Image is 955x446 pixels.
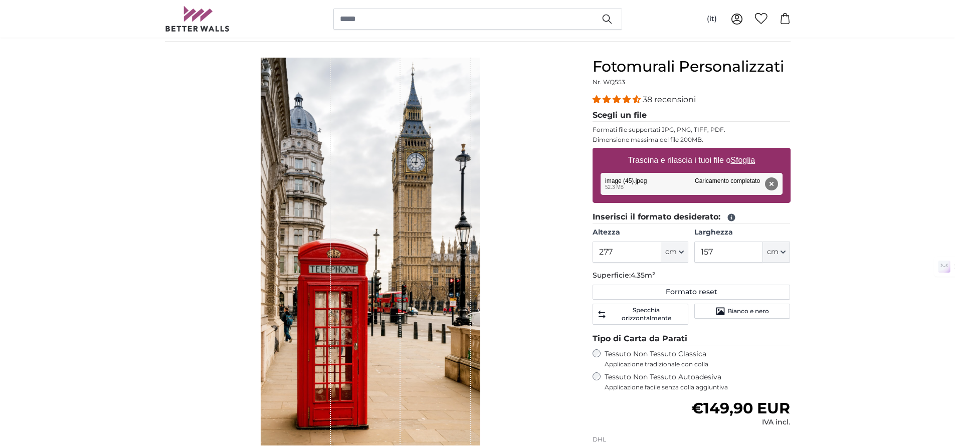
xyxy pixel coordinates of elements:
span: Nr. WQ553 [593,78,625,86]
span: Applicazione tradizionale con colla [605,360,791,368]
span: Applicazione facile senza colla aggiuntiva [605,383,791,391]
button: cm [763,242,790,263]
label: Trascina e rilascia i tuoi file o [624,150,759,170]
h1: Fotomurali Personalizzati [593,58,791,76]
span: 38 recensioni [643,95,696,104]
span: cm [767,247,779,257]
label: Tessuto Non Tessuto Classica [605,349,791,368]
p: Dimensione massima del file 200MB. [593,136,791,144]
span: Bianco e nero [727,307,769,315]
button: (it) [699,10,725,28]
p: Formati file supportati JPG, PNG, TIFF, PDF. [593,126,791,134]
label: Altezza [593,228,688,238]
legend: Scegli un file [593,109,791,122]
button: Specchia orizzontalmente [593,304,688,325]
p: Superficie: [593,271,791,281]
legend: Tipo di Carta da Parati [593,333,791,345]
button: cm [661,242,688,263]
p: DHL [593,435,791,443]
span: cm [665,247,677,257]
span: €149,90 EUR [691,399,790,417]
button: Formato reset [593,285,791,300]
legend: Inserisci il formato desiderato: [593,211,791,224]
label: Larghezza [694,228,790,238]
button: Bianco e nero [694,304,790,319]
div: IVA incl. [691,417,790,427]
u: Sfoglia [730,156,755,164]
span: 4.34 stars [593,95,643,104]
img: Betterwalls [165,6,230,32]
label: Tessuto Non Tessuto Autoadesiva [605,372,791,391]
span: 4.35m² [631,271,655,280]
span: Specchia orizzontalmente [609,306,684,322]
